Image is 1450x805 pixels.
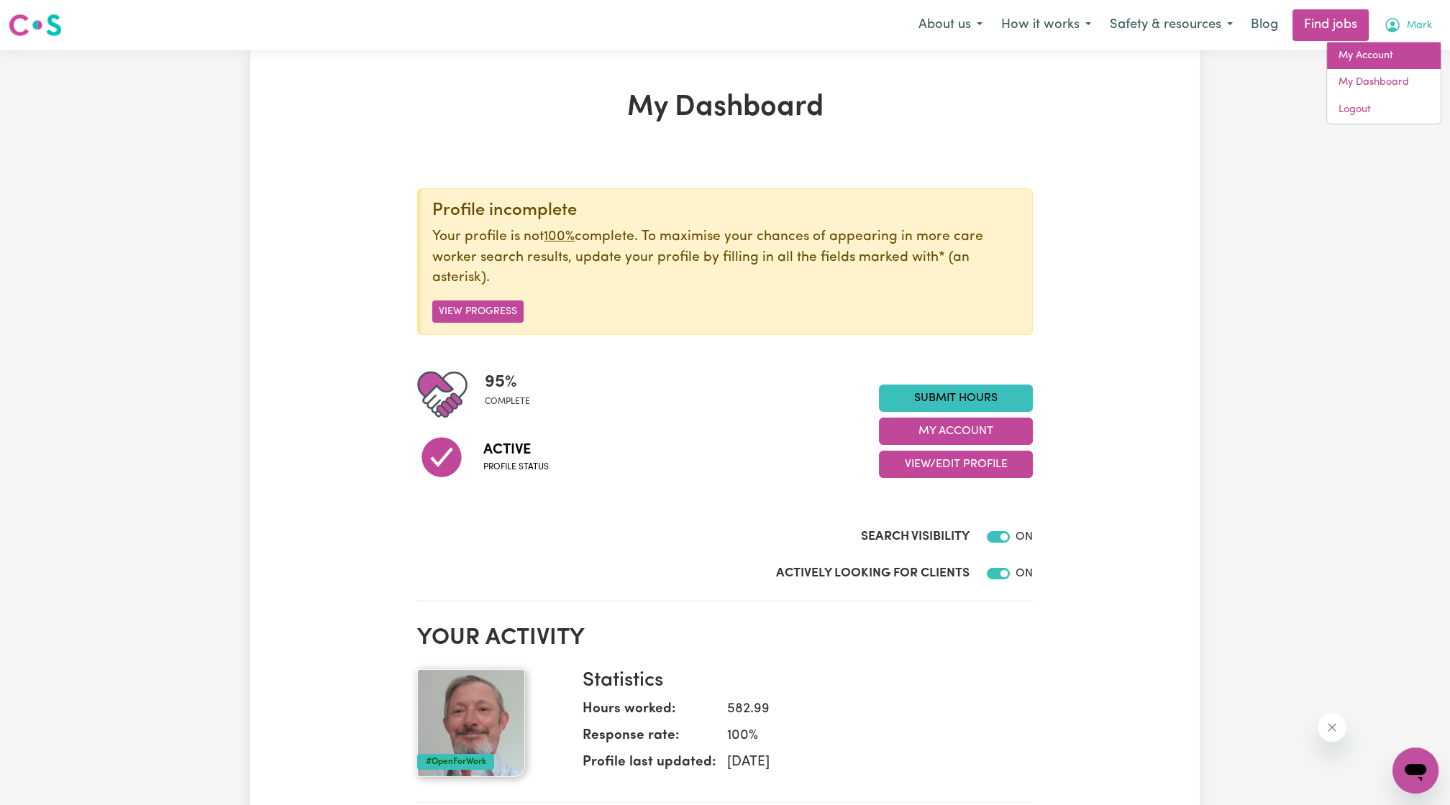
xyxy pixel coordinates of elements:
img: Careseekers logo [9,12,62,38]
u: 100% [544,230,575,244]
dd: 100 % [716,726,1021,747]
a: Blog [1242,9,1287,41]
span: ON [1016,568,1033,579]
button: View Progress [432,300,524,323]
span: Mark [1407,18,1432,34]
p: Your profile is not complete. To maximise your chances of appearing in more care worker search re... [432,227,1021,289]
h2: Your activity [417,625,1033,652]
button: How it works [992,10,1100,40]
iframe: Close message [1318,713,1346,742]
a: Logout [1327,96,1441,124]
div: Profile completeness: 95% [485,369,542,420]
button: My Account [1374,10,1441,40]
h3: Statistics [583,669,1021,694]
div: Profile incomplete [432,201,1021,221]
label: Actively Looking for Clients [776,564,970,583]
div: My Account [1326,42,1441,124]
span: Profile status [483,461,549,474]
button: View/Edit Profile [879,451,1033,478]
label: Search Visibility [861,528,970,546]
h1: My Dashboard [417,91,1033,125]
span: Need any help? [9,10,87,22]
a: Find jobs [1292,9,1369,41]
dd: [DATE] [716,753,1021,773]
img: Your profile picture [417,669,525,777]
dt: Profile last updated: [583,753,716,779]
a: Careseekers logo [9,9,62,42]
a: Submit Hours [879,385,1033,412]
span: ON [1016,531,1033,543]
dt: Hours worked: [583,699,716,726]
button: About us [909,10,992,40]
span: complete [485,395,530,408]
a: My Dashboard [1327,69,1441,96]
div: #OpenForWork [417,754,494,770]
dt: Response rate: [583,726,716,753]
span: Active [483,439,549,461]
a: My Account [1327,42,1441,70]
button: My Account [879,418,1033,445]
iframe: Button to launch messaging window [1392,747,1438,793]
span: 95 % [485,369,530,395]
dd: 582.99 [716,699,1021,720]
button: Safety & resources [1100,10,1242,40]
